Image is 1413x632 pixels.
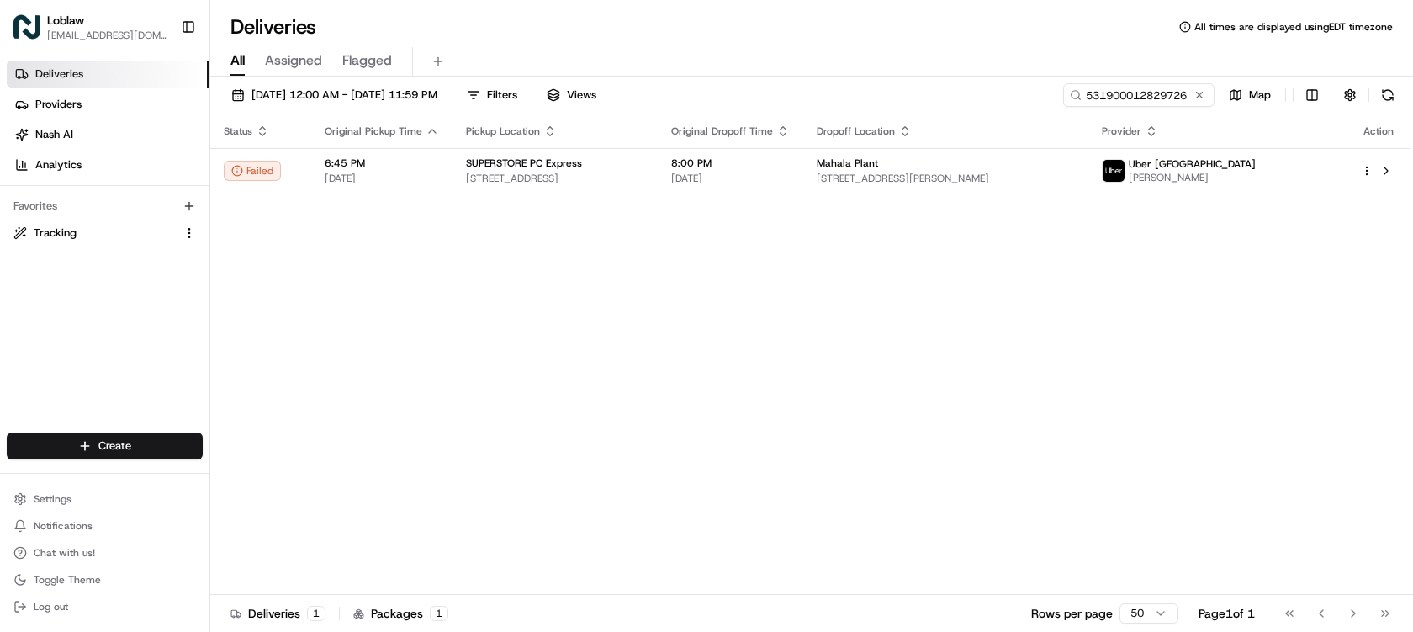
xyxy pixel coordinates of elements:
[230,605,325,622] div: Deliveries
[35,157,82,173] span: Analytics
[7,433,203,459] button: Create
[7,91,209,118] a: Providers
[47,12,84,29] button: Loblaw
[224,83,445,107] button: [DATE] 12:00 AM - [DATE] 11:59 PM
[325,172,439,185] span: [DATE]
[1031,605,1113,622] p: Rows per page
[671,125,773,138] span: Original Dropoff Time
[34,226,77,241] span: Tracking
[7,151,209,178] a: Analytics
[307,606,325,621] div: 1
[817,125,895,138] span: Dropoff Location
[671,157,790,170] span: 8:00 PM
[1361,125,1396,138] div: Action
[466,125,540,138] span: Pickup Location
[35,127,73,142] span: Nash AI
[342,50,392,71] span: Flagged
[7,487,203,511] button: Settings
[265,50,322,71] span: Assigned
[817,157,878,170] span: Mahala Plant
[7,541,203,565] button: Chat with us!
[34,519,93,533] span: Notifications
[224,125,252,138] span: Status
[567,88,596,103] span: Views
[671,172,790,185] span: [DATE]
[35,97,82,112] span: Providers
[34,492,71,506] span: Settings
[230,13,316,40] h1: Deliveries
[35,66,83,82] span: Deliveries
[230,50,245,71] span: All
[98,438,131,454] span: Create
[7,121,209,148] a: Nash AI
[459,83,525,107] button: Filters
[7,193,203,220] div: Favorites
[1063,83,1215,107] input: Type to search
[13,226,176,241] a: Tracking
[466,157,582,170] span: SUPERSTORE PC Express
[34,600,68,613] span: Log out
[7,220,203,247] button: Tracking
[7,568,203,592] button: Toggle Theme
[1103,160,1125,182] img: uber-new-logo.jpeg
[1199,605,1255,622] div: Page 1 of 1
[430,606,448,621] div: 1
[325,125,422,138] span: Original Pickup Time
[47,29,167,42] button: [EMAIL_ADDRESS][DOMAIN_NAME]
[1102,125,1141,138] span: Provider
[487,88,517,103] span: Filters
[7,61,209,88] a: Deliveries
[539,83,604,107] button: Views
[1129,157,1256,171] span: Uber [GEOGRAPHIC_DATA]
[34,546,95,560] span: Chat with us!
[251,88,437,103] span: [DATE] 12:00 AM - [DATE] 11:59 PM
[325,157,439,170] span: 6:45 PM
[7,7,174,47] button: LoblawLoblaw[EMAIL_ADDRESS][DOMAIN_NAME]
[7,595,203,619] button: Log out
[353,605,448,622] div: Packages
[466,172,644,185] span: [STREET_ADDRESS]
[1221,83,1278,107] button: Map
[1129,171,1256,184] span: [PERSON_NAME]
[817,172,1075,185] span: [STREET_ADDRESS][PERSON_NAME]
[1376,83,1400,107] button: Refresh
[224,161,281,181] button: Failed
[7,514,203,538] button: Notifications
[34,573,101,587] span: Toggle Theme
[13,13,40,40] img: Loblaw
[1194,20,1393,34] span: All times are displayed using EDT timezone
[1249,88,1271,103] span: Map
